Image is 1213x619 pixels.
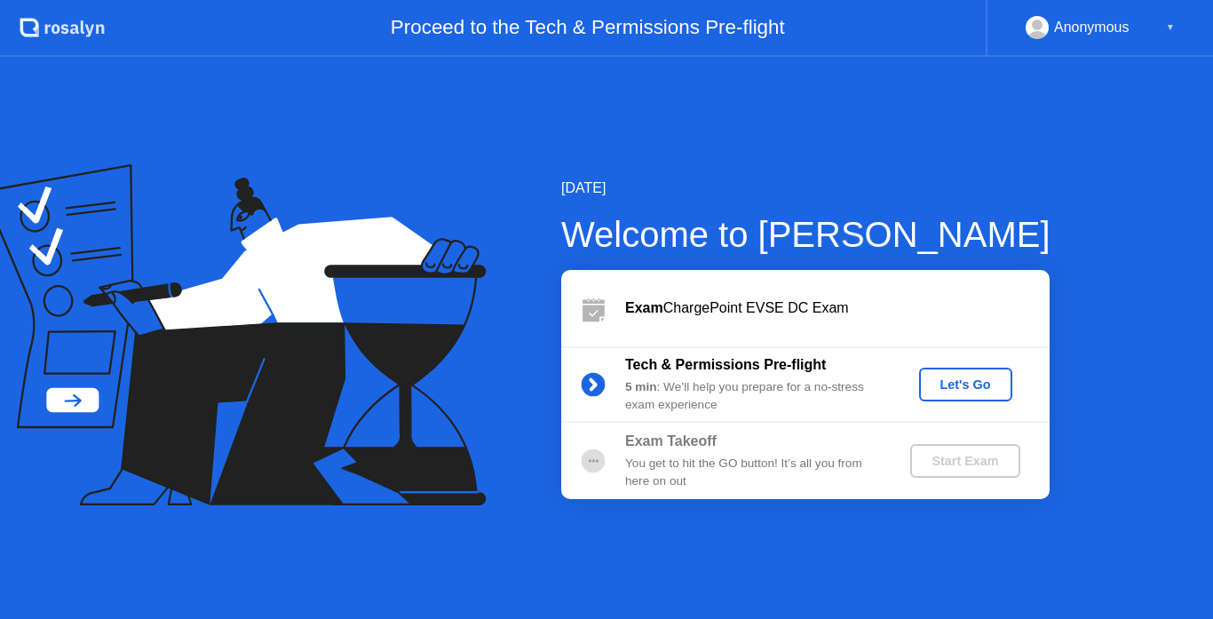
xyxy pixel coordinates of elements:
[561,208,1050,261] div: Welcome to [PERSON_NAME]
[625,380,657,393] b: 5 min
[917,454,1012,468] div: Start Exam
[625,378,881,415] div: : We’ll help you prepare for a no-stress exam experience
[1166,16,1175,39] div: ▼
[625,455,881,491] div: You get to hit the GO button! It’s all you from here on out
[625,357,826,372] b: Tech & Permissions Pre-flight
[625,433,717,448] b: Exam Takeoff
[625,300,663,315] b: Exam
[1054,16,1130,39] div: Anonymous
[926,377,1005,392] div: Let's Go
[910,444,1019,478] button: Start Exam
[561,178,1050,199] div: [DATE]
[625,298,1050,319] div: ChargePoint EVSE DC Exam
[919,368,1012,401] button: Let's Go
